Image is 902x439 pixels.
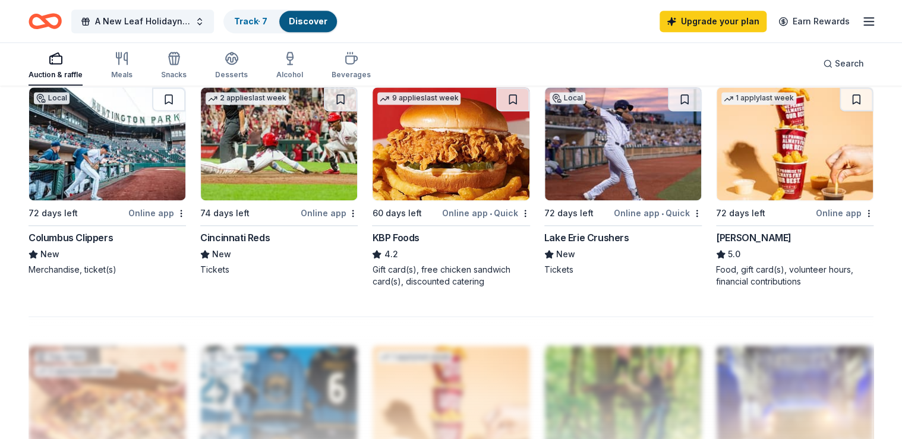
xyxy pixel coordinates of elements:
[721,92,796,105] div: 1 apply last week
[29,230,113,245] div: Columbus Clippers
[442,206,530,220] div: Online app Quick
[128,206,186,220] div: Online app
[200,87,358,276] a: Image for Cincinnati Reds2 applieslast week74 days leftOnline appCincinnati RedsNewTickets
[111,46,133,86] button: Meals
[717,87,873,200] img: Image for Sheetz
[289,16,327,26] a: Discover
[29,70,83,80] div: Auction & raffle
[544,264,702,276] div: Tickets
[813,52,873,75] button: Search
[716,264,873,288] div: Food, gift card(s), volunteer hours, financial contributions
[550,92,585,104] div: Local
[215,46,248,86] button: Desserts
[29,264,186,276] div: Merchandise, ticket(s)
[372,87,529,288] a: Image for KBP Foods9 applieslast week60 days leftOnline app•QuickKBP Foods4.2Gift card(s), free c...
[95,14,190,29] span: A New Leaf Holidayn Toy Drive
[816,206,873,220] div: Online app
[372,230,419,245] div: KBP Foods
[384,247,398,261] span: 4.2
[200,264,358,276] div: Tickets
[276,46,303,86] button: Alcohol
[71,10,214,33] button: A New Leaf Holidayn Toy Drive
[234,16,267,26] a: Track· 7
[300,206,358,220] div: Online app
[223,10,338,33] button: Track· 7Discover
[372,206,421,220] div: 60 days left
[716,230,791,245] div: [PERSON_NAME]
[111,70,133,80] div: Meals
[200,230,270,245] div: Cincinnati Reds
[161,70,187,80] div: Snacks
[544,206,594,220] div: 72 days left
[544,87,702,276] a: Image for Lake Erie CrushersLocal72 days leftOnline app•QuickLake Erie CrushersNewTickets
[200,206,250,220] div: 74 days left
[660,11,767,32] a: Upgrade your plan
[661,209,664,218] span: •
[29,7,62,35] a: Home
[614,206,702,220] div: Online app Quick
[835,56,864,71] span: Search
[201,87,357,200] img: Image for Cincinnati Reds
[332,70,371,80] div: Beverages
[377,92,461,105] div: 9 applies last week
[544,230,629,245] div: Lake Erie Crushers
[716,87,873,288] a: Image for Sheetz1 applylast week72 days leftOnline app[PERSON_NAME]5.0Food, gift card(s), volunte...
[29,46,83,86] button: Auction & raffle
[771,11,857,32] a: Earn Rewards
[161,46,187,86] button: Snacks
[332,46,371,86] button: Beverages
[206,92,289,105] div: 2 applies last week
[556,247,575,261] span: New
[29,87,186,276] a: Image for Columbus ClippersLocal72 days leftOnline appColumbus ClippersNewMerchandise, ticket(s)
[728,247,740,261] span: 5.0
[34,92,70,104] div: Local
[29,206,78,220] div: 72 days left
[716,206,765,220] div: 72 days left
[490,209,492,218] span: •
[215,70,248,80] div: Desserts
[29,87,185,200] img: Image for Columbus Clippers
[212,247,231,261] span: New
[276,70,303,80] div: Alcohol
[372,264,529,288] div: Gift card(s), free chicken sandwich card(s), discounted catering
[545,87,701,200] img: Image for Lake Erie Crushers
[40,247,59,261] span: New
[373,87,529,200] img: Image for KBP Foods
